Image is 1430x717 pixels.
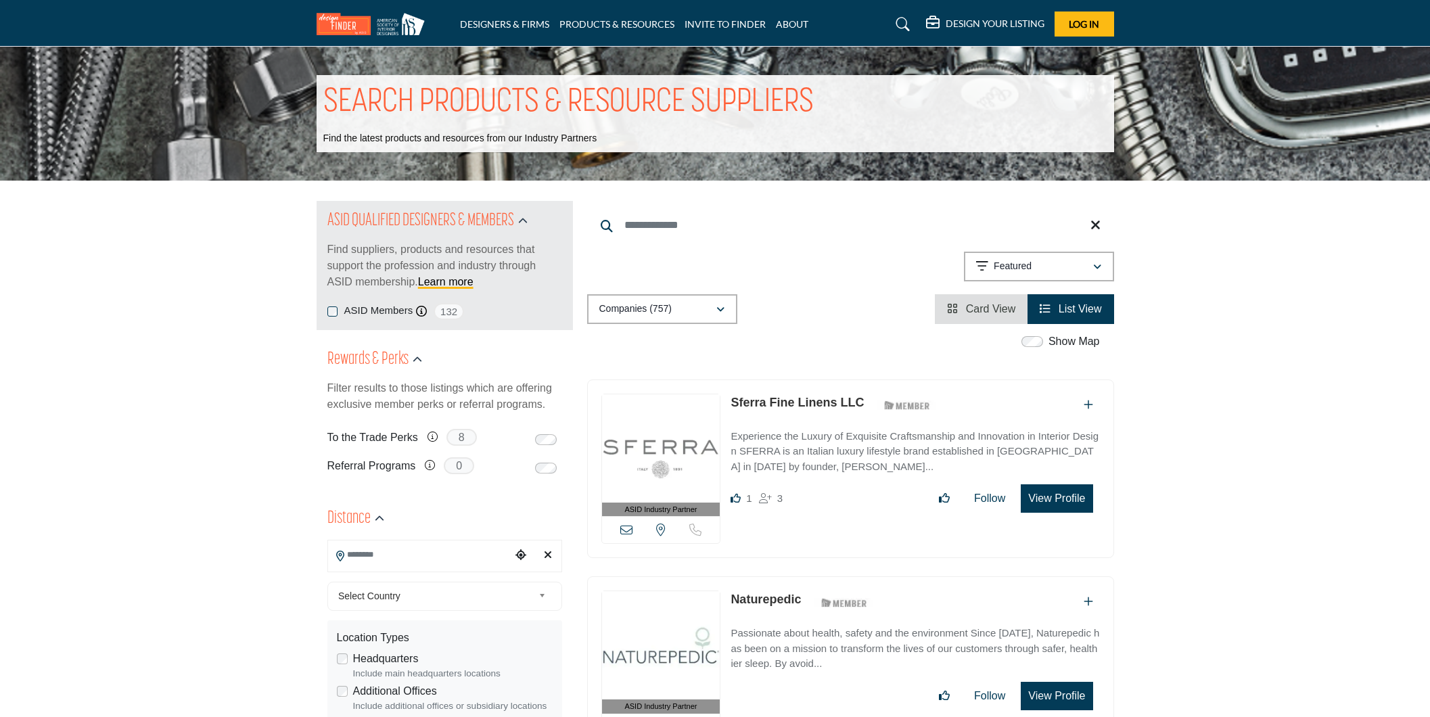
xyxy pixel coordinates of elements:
a: PRODUCTS & RESOURCES [559,18,674,30]
button: Featured [964,252,1114,281]
input: Search Keyword [587,209,1114,241]
button: Follow [965,683,1014,710]
h2: Distance [327,507,371,531]
span: Card View [966,303,1016,315]
button: Follow [965,485,1014,512]
li: List View [1028,294,1113,324]
button: Log In [1055,11,1114,37]
button: View Profile [1021,682,1092,710]
input: Switch to To the Trade Perks [535,434,557,445]
h2: ASID QUALIFIED DESIGNERS & MEMBERS [327,209,514,233]
a: Add To List [1084,399,1093,411]
a: DESIGNERS & FIRMS [460,18,549,30]
a: View List [1040,303,1101,315]
span: List View [1059,303,1102,315]
a: Experience the Luxury of Exquisite Craftsmanship and Innovation in Interior Design SFERRA is an I... [731,421,1099,475]
p: Passionate about health, safety and the environment Since [DATE], Naturepedic has been on a missi... [731,626,1099,672]
span: Log In [1069,18,1099,30]
a: Naturepedic [731,593,801,606]
p: Find the latest products and resources from our Industry Partners [323,132,597,145]
p: Sferra Fine Linens LLC [731,394,864,412]
button: Like listing [930,485,959,512]
a: Learn more [418,276,474,287]
h1: SEARCH PRODUCTS & RESOURCE SUPPLIERS [323,82,814,124]
a: INVITE TO FINDER [685,18,766,30]
p: Naturepedic [731,591,801,609]
div: Clear search location [538,541,558,570]
a: ASID Industry Partner [602,394,720,517]
span: 132 [434,303,464,320]
div: Choose your current location [511,541,531,570]
div: DESIGN YOUR LISTING [926,16,1044,32]
a: ABOUT [776,18,808,30]
p: Experience the Luxury of Exquisite Craftsmanship and Innovation in Interior Design SFERRA is an I... [731,429,1099,475]
p: Featured [994,260,1032,273]
label: To the Trade Perks [327,425,418,449]
p: Filter results to those listings which are offering exclusive member perks or referral programs. [327,380,562,413]
span: ASID Industry Partner [624,504,697,515]
div: Followers [759,490,783,507]
img: ASID Members Badge Icon [814,594,875,611]
button: Companies (757) [587,294,737,324]
span: 1 [746,492,752,504]
div: Include main headquarters locations [353,667,553,680]
button: Like listing [930,683,959,710]
label: ASID Members [344,303,413,319]
img: Sferra Fine Linens LLC [602,394,720,503]
a: Sferra Fine Linens LLC [731,396,864,409]
button: View Profile [1021,484,1092,513]
label: Headquarters [353,651,419,667]
h5: DESIGN YOUR LISTING [946,18,1044,30]
label: Referral Programs [327,454,416,478]
p: Find suppliers, products and resources that support the profession and industry through ASID memb... [327,241,562,290]
a: Passionate about health, safety and the environment Since [DATE], Naturepedic has been on a missi... [731,618,1099,672]
span: Select Country [338,588,533,604]
a: ASID Industry Partner [602,591,720,714]
div: Include additional offices or subsidiary locations [353,699,553,713]
img: ASID Members Badge Icon [877,397,938,414]
label: Show Map [1048,333,1100,350]
li: Card View [935,294,1028,324]
h2: Rewards & Perks [327,348,409,372]
span: ASID Industry Partner [624,701,697,712]
span: 0 [444,457,474,474]
input: Switch to Referral Programs [535,463,557,473]
input: ASID Members checkbox [327,306,338,317]
input: Search Location [328,541,511,568]
span: 8 [446,429,477,446]
p: Companies (757) [599,302,672,316]
span: 3 [777,492,783,504]
a: View Card [947,303,1015,315]
label: Additional Offices [353,683,437,699]
i: Like [731,493,741,503]
img: Naturepedic [602,591,720,699]
div: Location Types [337,630,553,646]
a: Search [883,14,919,35]
img: Site Logo [317,13,432,35]
a: Add To List [1084,596,1093,607]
